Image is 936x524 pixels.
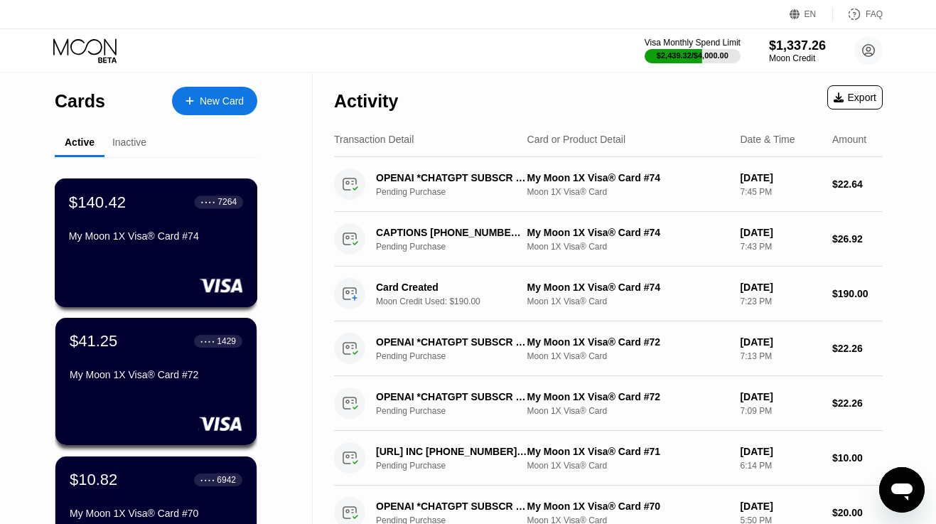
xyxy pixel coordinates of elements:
div: Inactive [112,137,146,148]
div: Pending Purchase [376,351,539,361]
div: EN [790,7,833,21]
div: $22.26 [832,397,883,409]
div: Moon 1X Visa® Card [527,296,729,306]
div: $10.82 [70,471,117,489]
div: Cards [55,91,105,112]
div: 7:13 PM [740,351,821,361]
div: $10.00 [832,452,883,464]
div: 7:45 PM [740,187,821,197]
div: FAQ [833,7,883,21]
div: My Moon 1X Visa® Card #74 [527,282,729,293]
div: $26.92 [832,233,883,245]
div: $140.42 [69,193,126,211]
div: $20.00 [832,507,883,518]
div: My Moon 1X Visa® Card #72 [70,369,242,380]
div: $190.00 [832,288,883,299]
div: $2,439.32 / $4,000.00 [657,51,728,60]
div: New Card [200,95,244,107]
div: My Moon 1X Visa® Card #71 [527,446,729,457]
div: Date & Time [740,134,795,145]
div: $1,337.26 [769,38,826,53]
div: Visa Monthly Spend Limit$2,439.32/$4,000.00 [645,38,741,63]
div: Visa Monthly Spend Limit [645,38,741,48]
div: $41.25● ● ● ●1429My Moon 1X Visa® Card #72 [55,318,257,445]
div: Export [827,85,883,109]
iframe: Кнопка запуска окна обмена сообщениями [879,467,925,513]
div: Moon 1X Visa® Card [527,351,729,361]
div: 6:14 PM [740,461,821,471]
div: My Moon 1X Visa® Card #72 [527,391,729,402]
div: 6942 [217,475,236,485]
div: Pending Purchase [376,406,539,416]
div: Moon Credit [769,53,826,63]
div: My Moon 1X Visa® Card #74 [527,227,729,238]
div: [DATE] [740,172,821,183]
div: My Moon 1X Visa® Card #70 [527,501,729,512]
div: Pending Purchase [376,242,539,252]
div: [DATE] [740,282,821,293]
div: Active [65,137,95,148]
div: $140.42● ● ● ●7264My Moon 1X Visa® Card #74 [55,179,257,306]
div: $1,337.26Moon Credit [769,38,826,63]
div: [DATE] [740,501,821,512]
div: [DATE] [740,227,821,238]
div: $22.26 [832,343,883,354]
div: Transaction Detail [334,134,414,145]
div: 1429 [217,336,236,346]
div: FAQ [866,9,883,19]
div: ● ● ● ● [200,339,215,343]
div: 7:43 PM [740,242,821,252]
div: [URL] INC [PHONE_NUMBER] US [376,446,528,457]
div: My Moon 1X Visa® Card #72 [527,336,729,348]
div: CAPTIONS [PHONE_NUMBER] US [376,227,528,238]
div: Amount [832,134,866,145]
div: Moon 1X Visa® Card [527,406,729,416]
div: Moon 1X Visa® Card [527,242,729,252]
div: My Moon 1X Visa® Card #74 [527,172,729,183]
div: Activity [334,91,398,112]
div: OPENAI *CHATGPT SUBSCR [PHONE_NUMBER] IEPending PurchaseMy Moon 1X Visa® Card #74Moon 1X Visa® Ca... [334,157,883,212]
div: OPENAI *CHATGPT SUBSCR [PHONE_NUMBER] IEPending PurchaseMy Moon 1X Visa® Card #72Moon 1X Visa® Ca... [334,321,883,376]
div: ● ● ● ● [201,200,215,204]
div: OPENAI *CHATGPT SUBSCR [PHONE_NUMBER] IE [376,172,528,183]
div: OPENAI *CHATGPT SUBSCR [PHONE_NUMBER] IE [376,391,528,402]
div: OPENAI *CHATGPT SUBSCR [PHONE_NUMBER] IEPending PurchaseMy Moon 1X Visa® Card #72Moon 1X Visa® Ca... [334,376,883,431]
div: My Moon 1X Visa® Card #70 [70,508,242,519]
div: [DATE] [740,391,821,402]
div: Card Created [376,282,528,293]
div: 7:09 PM [740,406,821,416]
div: ● ● ● ● [200,478,215,482]
div: Moon 1X Visa® Card [527,461,729,471]
div: Moon Credit Used: $190.00 [376,296,539,306]
div: Pending Purchase [376,187,539,197]
div: My Moon 1X Visa® Card #74 [69,230,243,242]
div: OPENAI *CHATGPT SUBSCR [PHONE_NUMBER] IE [376,336,528,348]
div: OPENAI *CHATGPT SUBSCR [PHONE_NUMBER] US [376,501,528,512]
div: [DATE] [740,446,821,457]
div: $41.25 [70,332,117,351]
div: [URL] INC [PHONE_NUMBER] USPending PurchaseMy Moon 1X Visa® Card #71Moon 1X Visa® Card[DATE]6:14 ... [334,431,883,486]
div: 7264 [217,197,237,207]
div: Export [834,92,876,103]
div: CAPTIONS [PHONE_NUMBER] USPending PurchaseMy Moon 1X Visa® Card #74Moon 1X Visa® Card[DATE]7:43 P... [334,212,883,267]
div: Card or Product Detail [527,134,626,145]
div: [DATE] [740,336,821,348]
div: Pending Purchase [376,461,539,471]
div: Card CreatedMoon Credit Used: $190.00My Moon 1X Visa® Card #74Moon 1X Visa® Card[DATE]7:23 PM$190.00 [334,267,883,321]
div: 7:23 PM [740,296,821,306]
div: Moon 1X Visa® Card [527,187,729,197]
div: $22.64 [832,178,883,190]
div: EN [805,9,817,19]
div: New Card [172,87,257,115]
